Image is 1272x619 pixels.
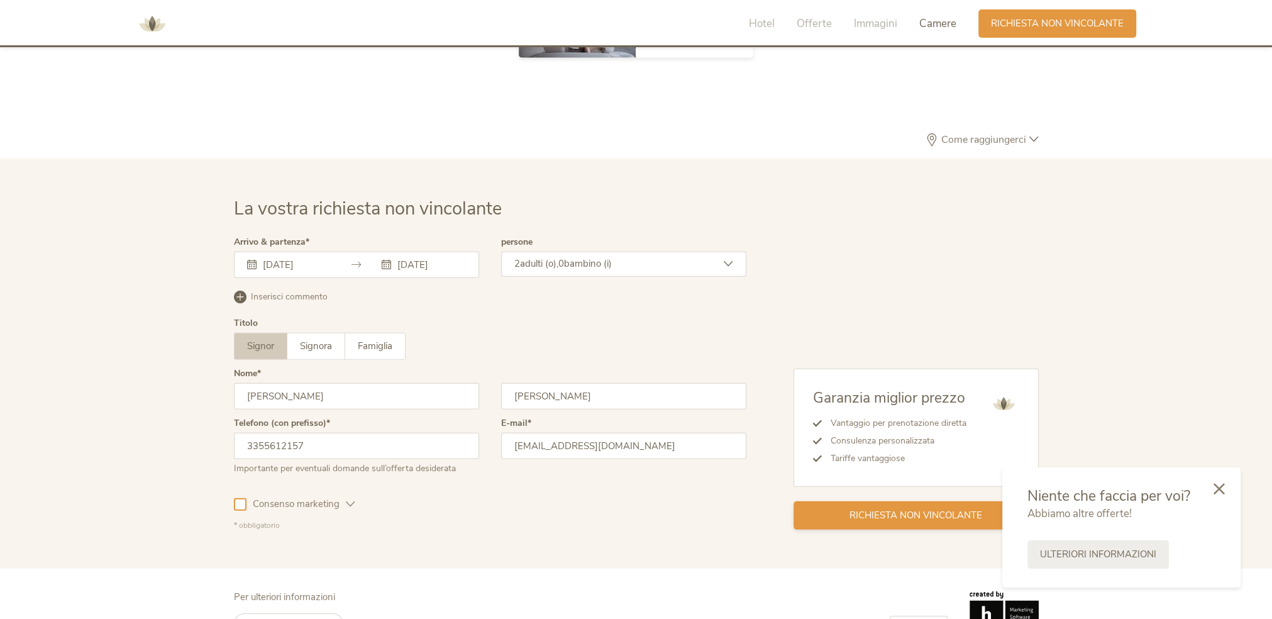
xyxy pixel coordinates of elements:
[234,433,479,459] input: Telefono (con prefisso)
[988,388,1019,420] img: AMONTI & LUNARIS Wellnessresort
[514,257,520,270] span: 2
[234,591,335,603] span: Per ulteriori informazioni
[501,433,746,459] input: E-mail
[234,238,309,247] label: Arrivo & partenza
[749,16,775,31] span: Hotel
[501,419,531,428] label: E-mail
[234,319,258,328] div: Titolo
[991,17,1124,30] span: Richiesta non vincolante
[813,388,965,408] span: Garanzia miglior prezzo
[520,257,558,270] span: adulti (o),
[234,196,502,221] span: La vostra richiesta non vincolante
[234,520,746,531] div: * obbligatorio
[501,238,533,247] label: persone
[234,369,261,378] label: Nome
[247,340,274,352] span: Signor
[251,291,328,303] span: Inserisci commento
[1027,540,1169,569] a: Ulteriori informazioni
[260,259,331,271] input: Arrivo
[1040,548,1156,561] span: Ulteriori informazioni
[1027,486,1190,506] span: Niente che faccia per voi?
[394,259,466,271] input: Partenza
[849,509,982,522] span: Richiesta non vincolante
[797,16,832,31] span: Offerte
[564,257,612,270] span: bambino (i)
[822,432,966,450] li: Consulenza personalizzata
[358,340,392,352] span: Famiglia
[822,415,966,432] li: Vantaggio per prenotazione diretta
[822,450,966,467] li: Tariffe vantaggiose
[1027,506,1132,521] span: Abbiamo altre offerte!
[558,257,564,270] span: 0
[234,419,330,428] label: Telefono (con prefisso)
[501,383,746,410] input: Cognome
[234,383,479,410] input: Nome
[246,498,346,511] span: Consenso marketing
[300,340,332,352] span: Signora
[938,135,1029,145] span: Come raggiungerci
[854,16,897,31] span: Immagini
[919,16,956,31] span: Camere
[673,35,694,48] span: relax
[234,459,479,475] div: Importante per eventuali domande sull’offerta desiderata
[133,19,171,28] a: AMONTI & LUNARIS Wellnessresort
[133,5,171,43] img: AMONTI & LUNARIS Wellnessresort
